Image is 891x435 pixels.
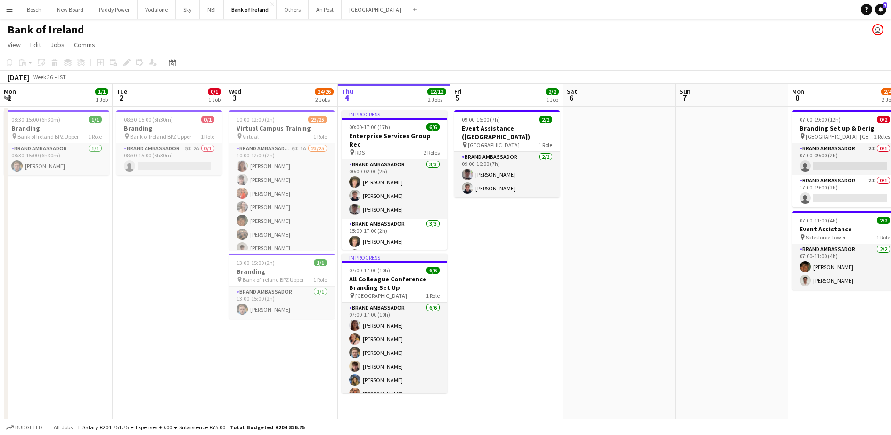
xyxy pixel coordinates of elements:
[30,41,41,49] span: Edit
[130,133,191,140] span: Bank of Ireland BPZ Upper
[124,116,173,123] span: 08:30-15:00 (6h30m)
[116,143,222,175] app-card-role: Brand Ambassador5I2A0/108:30-15:00 (6h30m)
[228,92,241,103] span: 3
[792,87,804,96] span: Mon
[229,254,335,319] app-job-card: 13:00-15:00 (2h)1/1Branding Bank of Ireland BPZ Upper1 RoleBrand Ambassador1/113:00-15:00 (2h)[PE...
[349,123,390,131] span: 00:00-17:00 (17h)
[116,110,222,175] app-job-card: 08:30-15:00 (6h30m)0/1Branding Bank of Ireland BPZ Upper1 RoleBrand Ambassador5I2A0/108:30-15:00 ...
[208,96,221,103] div: 1 Job
[201,116,214,123] span: 0/1
[424,149,440,156] span: 2 Roles
[229,124,335,132] h3: Virtual Campus Training
[91,0,138,19] button: Paddy Power
[426,267,440,274] span: 6/6
[872,24,883,35] app-user-avatar: Katie Shovlin
[468,141,520,148] span: [GEOGRAPHIC_DATA]
[138,0,176,19] button: Vodafone
[2,92,16,103] span: 1
[229,110,335,250] app-job-card: 10:00-12:00 (2h)23/25Virtual Campus Training Virtual1 RoleBrand Ambassador6I1A23/2510:00-12:00 (2...
[229,267,335,276] h3: Branding
[74,41,95,49] span: Comms
[313,133,327,140] span: 1 Role
[453,92,462,103] span: 5
[426,123,440,131] span: 6/6
[58,74,66,81] div: IST
[546,88,559,95] span: 2/2
[70,39,99,51] a: Comms
[88,133,102,140] span: 1 Role
[47,39,68,51] a: Jobs
[96,96,108,103] div: 1 Job
[26,39,45,51] a: Edit
[342,254,447,261] div: In progress
[95,88,108,95] span: 1/1
[874,133,890,140] span: 2 Roles
[230,424,305,431] span: Total Budgeted €204 826.75
[314,259,327,266] span: 1/1
[82,424,305,431] div: Salary €204 751.75 + Expenses €0.00 + Subsistence €75.00 =
[5,422,44,433] button: Budgeted
[342,254,447,393] div: In progress07:00-17:00 (10h)6/6All Colleague Conference Branding Set Up [GEOGRAPHIC_DATA]1 RoleBr...
[342,159,447,219] app-card-role: Brand Ambassador3/300:00-02:00 (2h)[PERSON_NAME][PERSON_NAME][PERSON_NAME]
[877,116,890,123] span: 0/2
[427,88,446,95] span: 12/12
[806,133,874,140] span: [GEOGRAPHIC_DATA], [GEOGRAPHIC_DATA]
[229,87,241,96] span: Wed
[454,124,560,141] h3: Event Assistance ([GEOGRAPHIC_DATA])
[883,2,887,8] span: 7
[426,292,440,299] span: 1 Role
[19,0,49,19] button: Bosch
[342,131,447,148] h3: Enterprise Services Group Rec
[342,110,447,250] app-job-card: In progress00:00-17:00 (17h)6/6Enterprise Services Group Rec RDS2 RolesBrand Ambassador3/300:00-0...
[454,110,560,197] app-job-card: 09:00-16:00 (7h)2/2Event Assistance ([GEOGRAPHIC_DATA]) [GEOGRAPHIC_DATA]1 RoleBrand Ambassador2/...
[342,0,409,19] button: [GEOGRAPHIC_DATA]
[539,141,552,148] span: 1 Role
[876,234,890,241] span: 1 Role
[8,41,21,49] span: View
[877,217,890,224] span: 2/2
[50,41,65,49] span: Jobs
[315,96,333,103] div: 2 Jobs
[31,74,55,81] span: Week 36
[115,92,127,103] span: 2
[462,116,500,123] span: 09:00-16:00 (7h)
[342,87,353,96] span: Thu
[565,92,577,103] span: 6
[678,92,691,103] span: 7
[546,96,558,103] div: 1 Job
[17,133,79,140] span: Bank of Ireland BPZ Upper
[4,87,16,96] span: Mon
[8,23,84,37] h1: Bank of Ireland
[567,87,577,96] span: Sat
[116,87,127,96] span: Tue
[15,424,42,431] span: Budgeted
[315,88,334,95] span: 24/26
[4,143,109,175] app-card-role: Brand Ambassador1/108:30-15:00 (6h30m)[PERSON_NAME]
[224,0,277,19] button: Bank of Ireland
[355,149,365,156] span: RDS
[308,116,327,123] span: 23/25
[200,0,224,19] button: NBI
[428,96,446,103] div: 2 Jobs
[229,287,335,319] app-card-role: Brand Ambassador1/113:00-15:00 (2h)[PERSON_NAME]
[679,87,691,96] span: Sun
[89,116,102,123] span: 1/1
[349,267,390,274] span: 07:00-17:00 (10h)
[243,276,304,283] span: Bank of Ireland BPZ Upper
[237,116,275,123] span: 10:00-12:00 (2h)
[49,0,91,19] button: New Board
[340,92,353,103] span: 4
[806,234,846,241] span: Salesforce Tower
[237,259,275,266] span: 13:00-15:00 (2h)
[116,124,222,132] h3: Branding
[176,0,200,19] button: Sky
[454,152,560,197] app-card-role: Brand Ambassador2/209:00-16:00 (7h)[PERSON_NAME][PERSON_NAME]
[313,276,327,283] span: 1 Role
[342,303,447,403] app-card-role: Brand Ambassador6/607:00-17:00 (10h)[PERSON_NAME][PERSON_NAME][PERSON_NAME][PERSON_NAME][PERSON_N...
[539,116,552,123] span: 2/2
